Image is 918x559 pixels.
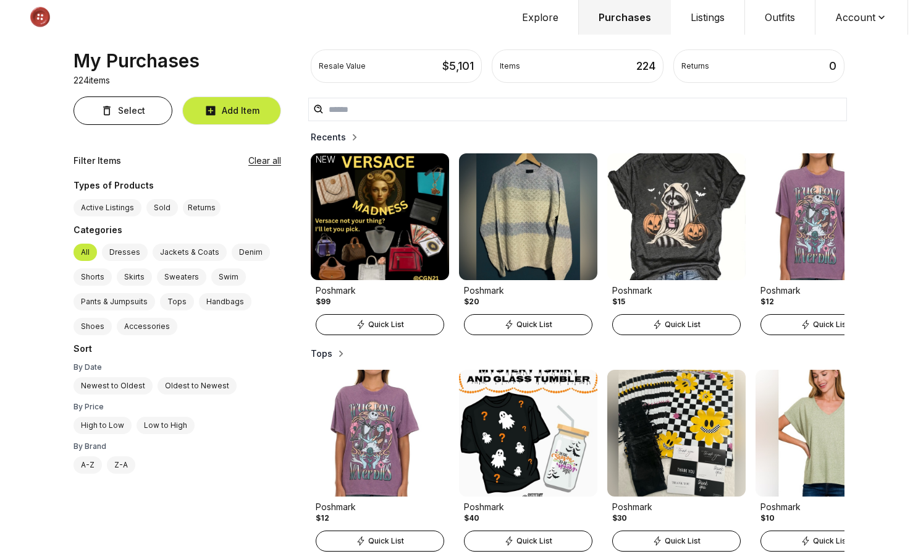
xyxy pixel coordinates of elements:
[146,199,178,216] label: Sold
[464,513,479,523] div: $40
[137,417,195,434] label: Low to High
[160,293,194,310] label: Tops
[459,153,597,280] img: Product Image
[665,536,701,546] span: Quick List
[74,244,97,261] label: All
[74,268,112,286] label: Shorts
[107,456,135,474] label: Z-A
[464,297,479,307] div: $20
[74,96,172,125] button: Select
[442,58,474,75] div: $ 5,101
[74,155,121,167] div: Filter Items
[117,318,177,335] label: Accessories
[612,501,741,513] div: Poshmark
[813,536,849,546] span: Quick List
[756,370,894,552] a: Product ImagePoshmark$10Quick List
[311,153,449,280] img: Product Image
[760,297,774,307] div: $12
[459,370,597,497] img: Product Image
[459,370,597,552] a: Product ImagePoshmark$40Quick List
[316,284,444,297] div: Poshmark
[464,284,592,297] div: Poshmark
[74,199,141,216] label: Active Listings
[311,131,346,143] h2: Recents
[612,284,741,297] div: Poshmark
[829,58,836,75] div: 0
[74,343,281,357] div: Sort
[607,528,746,552] a: Quick List
[316,513,329,523] div: $12
[368,320,404,330] span: Quick List
[74,318,112,335] label: Shoes
[248,155,281,167] button: Clear all
[117,268,152,286] label: Skirts
[311,153,449,335] a: Product ImagePoshmark$99NEWQuick List
[316,297,331,307] div: $99
[157,268,206,286] label: Sweaters
[74,362,281,372] div: By Date
[813,320,849,330] span: Quick List
[459,312,597,335] a: Quick List
[74,442,281,451] div: By Brand
[102,244,148,261] label: Dresses
[756,370,894,497] img: Product Image
[612,297,625,307] div: $15
[311,312,449,335] a: Quick List
[500,61,520,71] div: Items
[607,370,746,552] a: Product ImagePoshmark$30Quick List
[612,513,627,523] div: $30
[607,153,746,280] img: Product Image
[74,402,281,412] div: By Price
[516,536,552,546] span: Quick List
[74,224,281,239] div: Categories
[311,528,449,552] a: Quick List
[756,312,894,335] a: Quick List
[760,284,889,297] div: Poshmark
[74,377,153,395] label: Newest to Oldest
[681,61,709,71] div: Returns
[74,293,155,310] label: Pants & Jumpsuits
[756,528,894,552] a: Quick List
[756,153,894,335] a: Product ImagePoshmark$12Quick List
[153,244,227,261] label: Jackets & Coats
[760,513,775,523] div: $10
[311,153,340,166] div: NEW
[74,417,132,434] label: High to Low
[311,370,449,552] a: Product ImagePoshmark$12Quick List
[665,320,701,330] span: Quick List
[211,268,246,286] label: Swim
[311,131,361,143] button: Recents
[74,49,200,72] div: My Purchases
[760,501,889,513] div: Poshmark
[516,320,552,330] span: Quick List
[74,74,110,87] p: 224 items
[607,370,746,497] img: Product Image
[316,501,444,513] div: Poshmark
[74,179,281,194] div: Types of Products
[183,199,221,216] button: Returns
[464,501,592,513] div: Poshmark
[319,61,366,71] div: Resale Value
[311,348,332,360] h2: Tops
[459,153,597,335] a: Product ImagePoshmark$20Quick List
[607,153,746,335] a: Product ImagePoshmark$15Quick List
[311,370,449,497] img: Product Image
[459,528,597,552] a: Quick List
[636,58,655,75] div: 224
[607,312,746,335] a: Quick List
[182,96,281,125] button: Add Item
[368,536,404,546] span: Quick List
[311,348,347,360] button: Tops
[756,153,894,280] img: Product Image
[74,456,102,474] label: A-Z
[199,293,251,310] label: Handbags
[232,244,270,261] label: Denim
[158,377,237,395] label: Oldest to Newest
